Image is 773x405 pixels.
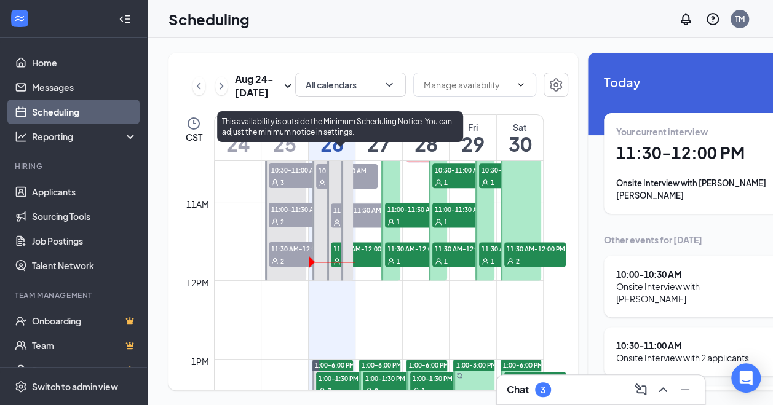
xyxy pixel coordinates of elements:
[409,361,449,369] span: 1:00-6:00 PM
[192,79,205,93] svg: ChevronLeft
[362,361,402,369] span: 1:00-6:00 PM
[432,242,494,254] span: 11:30 AM-12:00 PM
[217,111,463,142] div: This availability is outside the Minimum Scheduling Notice. You can adjust the minimum notice in ...
[435,218,442,226] svg: User
[616,280,768,305] div: Onsite Interview with [PERSON_NAME]
[331,242,392,254] span: 11:30 AM-12:00 PM
[32,130,138,143] div: Reporting
[491,257,494,265] span: 1
[269,163,330,176] span: 10:30-11:00 AM
[319,179,326,187] svg: User
[387,258,395,265] svg: User
[333,219,341,226] svg: User
[435,179,442,186] svg: User
[432,163,494,176] span: 10:30-11:00 AM
[365,387,373,395] svg: User
[32,179,137,204] a: Applicants
[497,121,543,133] div: Sat
[309,133,355,154] h1: 26
[653,380,673,399] button: ChevronUp
[355,133,402,154] h1: 27
[215,115,261,160] a: August 24, 2025
[387,218,395,226] svg: User
[32,229,137,253] a: Job Postings
[280,257,284,265] span: 2
[616,339,749,352] div: 10:30 - 11:00 AM
[328,387,331,395] span: 3
[616,268,768,280] div: 10:00 - 10:30 AM
[269,242,330,254] span: 11:30 AM-12:00 PM
[15,290,135,301] div: Team Management
[504,242,566,254] span: 11:30 AM-12:00 PM
[119,13,131,25] svg: Collapse
[32,253,137,278] a: Talent Network
[32,204,137,229] a: Sourcing Tools
[186,116,201,131] svg: Clock
[32,100,137,124] a: Scheduling
[333,258,341,265] svg: User
[410,372,472,384] span: 1:00-1:30 PM
[444,218,448,226] span: 1
[631,380,651,399] button: ComposeMessage
[549,77,563,92] svg: Settings
[633,382,648,397] svg: ComposeMessage
[397,257,400,265] span: 1
[397,218,400,226] span: 1
[456,372,462,379] svg: Sync
[678,382,692,397] svg: Minimize
[497,115,543,160] a: August 30, 2025
[271,218,279,226] svg: User
[235,73,280,100] h3: Aug 24 - [DATE]
[184,276,212,289] div: 12pm
[316,372,378,384] span: 1:00-1:30 PM
[331,203,392,216] span: 11:00-11:30 AM
[32,50,137,75] a: Home
[215,77,228,95] button: ChevronRight
[507,258,514,265] svg: User
[280,79,295,93] svg: SmallChevronDown
[504,372,566,384] span: 1:00-1:30 PM
[444,257,448,265] span: 1
[503,361,543,369] span: 1:00-6:00 PM
[541,385,545,395] div: 3
[735,14,745,24] div: TM
[544,73,568,100] a: Settings
[280,178,284,187] span: 3
[491,178,494,187] span: 1
[616,352,749,364] div: Onsite Interview with 2 applicants
[186,131,202,143] span: CST
[413,387,420,395] svg: User
[15,380,27,393] svg: Settings
[271,258,279,265] svg: User
[280,218,284,226] span: 2
[497,133,543,154] h1: 30
[516,80,526,90] svg: ChevronDown
[32,75,137,100] a: Messages
[516,257,520,265] span: 2
[168,9,250,29] h1: Scheduling
[315,361,355,369] span: 1:00-6:00 PM
[184,197,212,211] div: 11am
[482,179,489,186] svg: User
[403,133,450,154] h1: 28
[15,161,135,171] div: Hiring
[450,133,496,154] h1: 29
[215,133,261,154] h1: 24
[215,121,261,133] div: Sun
[482,258,489,265] svg: User
[215,79,228,93] svg: ChevronRight
[450,121,496,133] div: Fri
[385,203,446,215] span: 11:00-11:30 AM
[189,355,212,368] div: 1pm
[479,242,541,254] span: 11:30 AM-12:00 PM
[432,203,494,215] span: 11:00-11:30 AM
[15,130,27,143] svg: Analysis
[731,363,761,393] div: Open Intercom Messenger
[544,73,568,97] button: Settings
[424,78,511,92] input: Manage availability
[316,164,378,176] span: 10:30-11:00 AM
[271,179,279,186] svg: User
[192,77,205,95] button: ChevronLeft
[363,372,424,384] span: 1:00-1:30 PM
[14,12,26,25] svg: WorkstreamLogo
